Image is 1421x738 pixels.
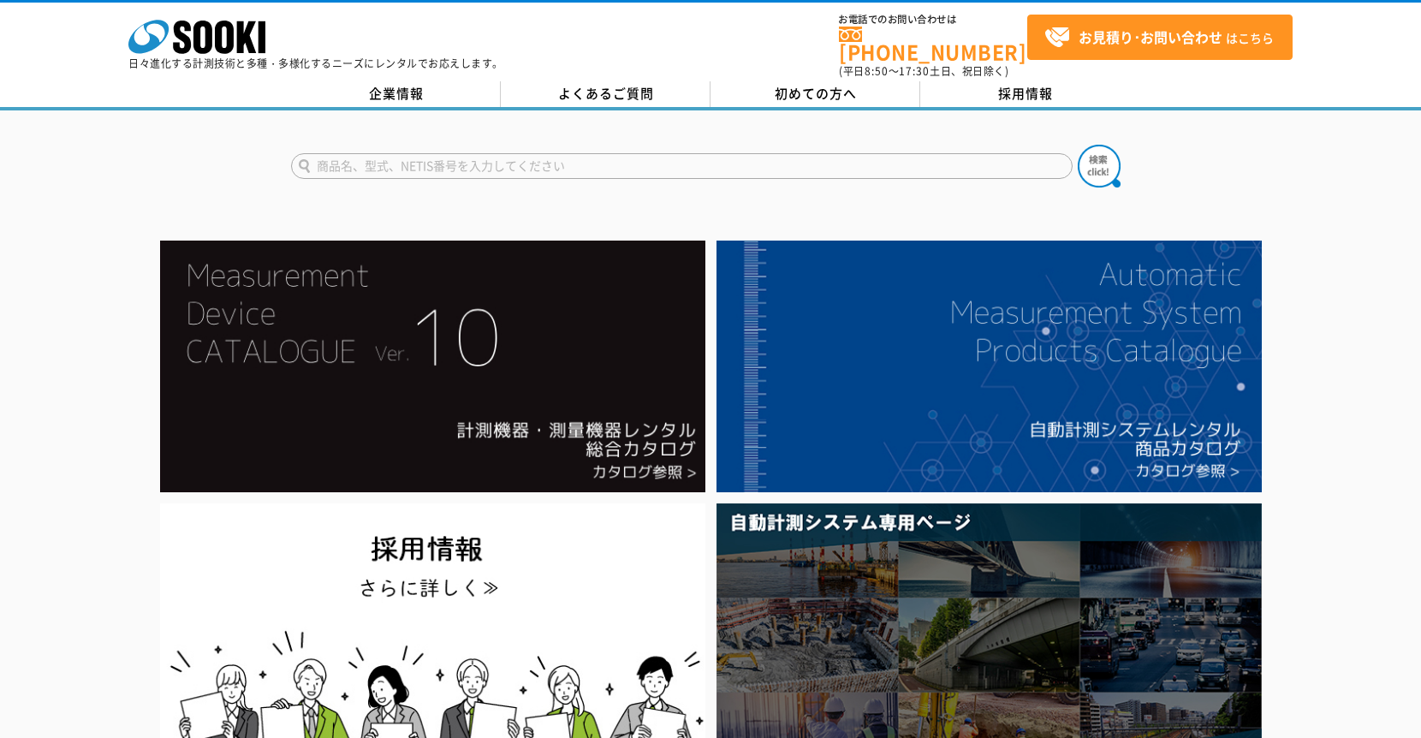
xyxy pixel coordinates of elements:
a: よくあるご質問 [501,81,710,107]
a: 採用情報 [920,81,1130,107]
span: はこちら [1044,25,1274,51]
a: 企業情報 [291,81,501,107]
a: 初めての方へ [710,81,920,107]
img: btn_search.png [1078,145,1121,187]
span: 17:30 [899,63,930,79]
a: [PHONE_NUMBER] [839,27,1027,62]
strong: お見積り･お問い合わせ [1079,27,1222,47]
p: 日々進化する計測技術と多種・多様化するニーズにレンタルでお応えします。 [128,58,503,68]
span: (平日 ～ 土日、祝日除く) [839,63,1008,79]
img: 自動計測システムカタログ [716,241,1262,492]
img: Catalog Ver10 [160,241,705,492]
a: お見積り･お問い合わせはこちら [1027,15,1293,60]
span: 8:50 [865,63,889,79]
span: お電話でのお問い合わせは [839,15,1027,25]
input: 商品名、型式、NETIS番号を入力してください [291,153,1073,179]
span: 初めての方へ [775,84,857,103]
